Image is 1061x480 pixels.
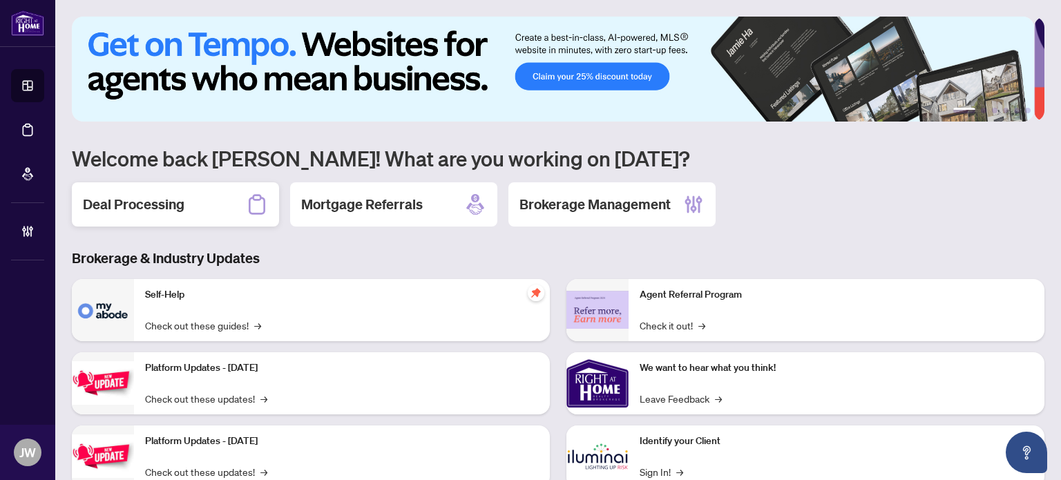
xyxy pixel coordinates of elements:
h2: Deal Processing [83,195,184,214]
p: Platform Updates - [DATE] [145,361,539,376]
h2: Brokerage Management [519,195,671,214]
p: Identify your Client [640,434,1033,449]
span: → [676,464,683,479]
a: Check out these guides!→ [145,318,261,333]
img: Platform Updates - July 8, 2025 [72,434,134,478]
span: JW [19,443,36,462]
a: Check it out!→ [640,318,705,333]
a: Check out these updates!→ [145,391,267,406]
img: We want to hear what you think! [566,352,629,414]
span: → [715,391,722,406]
p: We want to hear what you think! [640,361,1033,376]
p: Self-Help [145,287,539,303]
a: Sign In!→ [640,464,683,479]
span: pushpin [528,285,544,301]
h2: Mortgage Referrals [301,195,423,214]
span: → [260,391,267,406]
button: Open asap [1006,432,1047,473]
img: Slide 0 [72,17,1034,122]
button: 5 [1014,108,1020,113]
img: logo [11,10,44,36]
span: → [254,318,261,333]
h3: Brokerage & Industry Updates [72,249,1044,268]
button: 6 [1025,108,1031,113]
img: Agent Referral Program [566,291,629,329]
button: 1 [953,108,975,113]
span: → [698,318,705,333]
p: Agent Referral Program [640,287,1033,303]
button: 3 [992,108,997,113]
p: Platform Updates - [DATE] [145,434,539,449]
button: 4 [1003,108,1009,113]
a: Check out these updates!→ [145,464,267,479]
img: Platform Updates - July 21, 2025 [72,361,134,405]
h1: Welcome back [PERSON_NAME]! What are you working on [DATE]? [72,145,1044,171]
button: 2 [981,108,986,113]
a: Leave Feedback→ [640,391,722,406]
img: Self-Help [72,279,134,341]
span: → [260,464,267,479]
